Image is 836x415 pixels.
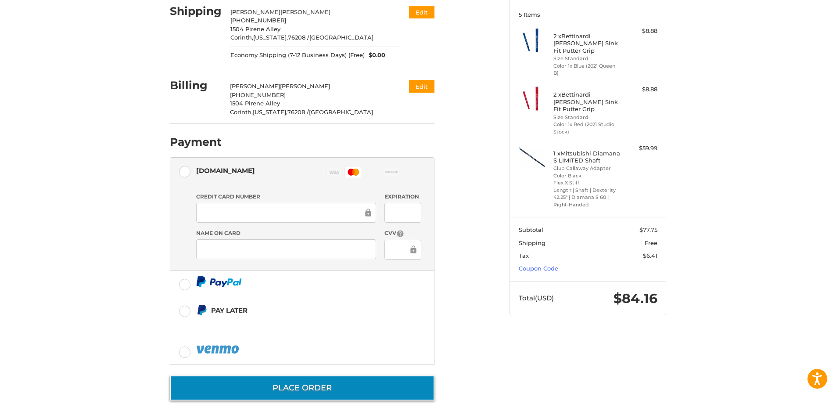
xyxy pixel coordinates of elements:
span: Economy Shipping (7-12 Business Days) (Free) [230,51,365,60]
img: PayPal icon [196,276,242,287]
span: 1504 Pirene Alley [230,100,280,107]
span: [GEOGRAPHIC_DATA] [309,34,373,41]
span: $77.75 [639,226,657,233]
button: Edit [409,6,434,18]
span: $6.41 [643,252,657,259]
iframe: PayPal Message 1 [196,319,380,327]
span: [PHONE_NUMBER] [230,17,286,24]
span: 76208 / [287,108,309,115]
button: Edit [409,80,434,93]
li: Flex X Stiff [553,179,621,187]
span: [GEOGRAPHIC_DATA] [309,108,373,115]
h4: 1 x Mitsubishi Diamana S LIMITED Shaft [553,150,621,164]
span: [PERSON_NAME] [280,8,330,15]
li: Length | Shaft | Dexterity 42.25" | Diamana S 60 | Right-Handed [553,187,621,209]
span: [US_STATE], [253,108,287,115]
span: 76208 / [288,34,309,41]
div: [DOMAIN_NAME] [196,163,255,178]
span: Shipping [519,239,545,246]
div: $8.88 [623,27,657,36]
span: Corinth, [230,34,253,41]
img: Pay Later icon [196,305,207,316]
div: $8.88 [623,85,657,94]
label: Expiration [384,193,421,201]
label: Name on Card [196,229,376,237]
span: Subtotal [519,226,543,233]
span: 1504 Pirene Alley [230,25,280,32]
h2: Shipping [170,4,222,18]
span: Tax [519,252,529,259]
li: Club Callaway Adapter [553,165,621,172]
li: Color 1x Red (2021 Studio Stock) [553,121,621,135]
h3: 5 Items [519,11,657,18]
li: Size Standard [553,114,621,121]
div: Pay Later [211,303,379,318]
span: [PERSON_NAME] [230,8,280,15]
button: Place Order [170,375,434,401]
span: Free [645,239,657,246]
li: Color 1x Blue (2021 Queen B) [553,62,621,77]
span: [PERSON_NAME] [230,83,280,90]
label: CVV [384,229,421,238]
h2: Payment [170,135,222,149]
li: Size Standard [553,55,621,62]
span: [US_STATE], [253,34,288,41]
img: PayPal icon [196,344,241,355]
h4: 2 x Bettinardi [PERSON_NAME] Sink Fit Putter Grip [553,91,621,112]
span: $0.00 [365,51,386,60]
span: $84.16 [614,290,657,307]
li: Color Black [553,172,621,180]
a: Coupon Code [519,265,558,272]
span: Total (USD) [519,294,554,302]
label: Credit Card Number [196,193,376,201]
span: [PERSON_NAME] [280,83,330,90]
span: [PHONE_NUMBER] [230,91,286,98]
h2: Billing [170,79,221,92]
h4: 2 x Bettinardi [PERSON_NAME] Sink Fit Putter Grip [553,32,621,54]
div: $59.99 [623,144,657,153]
span: Corinth, [230,108,253,115]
